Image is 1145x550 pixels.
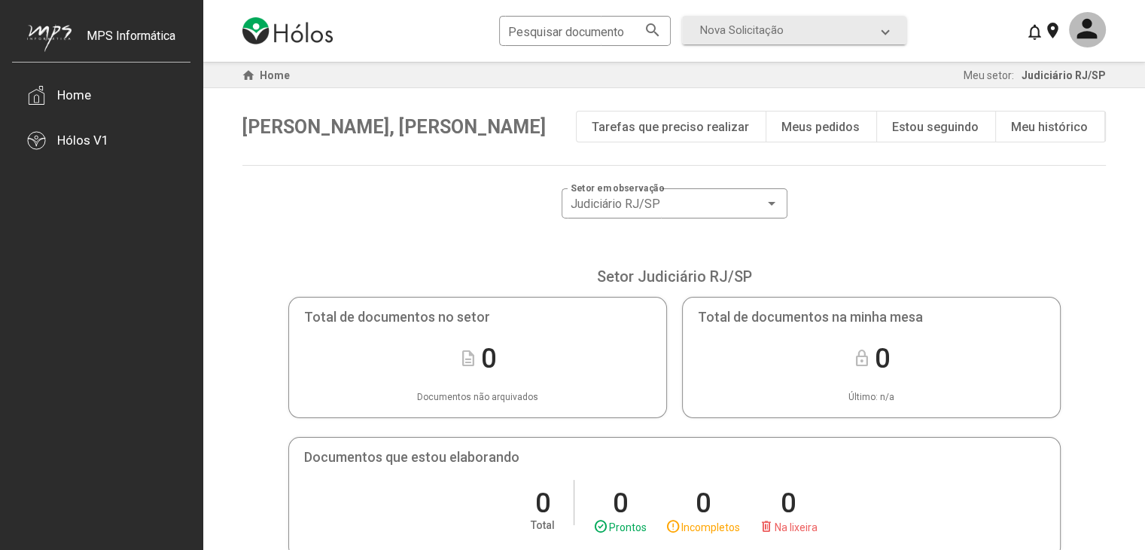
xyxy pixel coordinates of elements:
mat-icon: description [459,350,477,368]
mat-icon: search [644,20,662,38]
mat-icon: lock [853,350,871,368]
mat-icon: error [665,519,681,535]
div: MPS Informática [87,29,175,66]
div: 0 [875,343,890,374]
div: Home [57,87,91,102]
span: Judiciário RJ/SP [1022,69,1106,81]
span: Setor Judiciário RJ/SP [597,267,752,286]
div: 0 [696,487,711,519]
span: Último: n/a [848,392,894,402]
div: 0 [781,487,796,519]
span: Total de documentos no setor [304,309,490,325]
div: 0 [535,487,550,519]
mat-expansion-panel-header: Nova Solicitação [682,16,906,44]
img: mps-image-cropped.png [27,24,72,52]
div: 0 [613,487,628,519]
span: Documentos que estou elaborando [304,449,519,465]
span: Incompletos [665,519,740,535]
div: 0 [481,343,496,374]
span: Na lixeira [759,519,818,535]
span: Documentos não arquivados [417,392,538,402]
div: Tarefas que preciso realizar [592,120,749,134]
span: Home [260,69,290,81]
span: Total de documentos na minha mesa [698,309,923,325]
mat-icon: location_on [1043,21,1061,39]
mat-icon: home [239,66,257,84]
img: logo-holos.png [242,17,333,44]
mat-icon: check_circle_outline [593,519,609,535]
span: Meu setor: [964,69,1014,81]
div: Meu histórico [1011,120,1088,134]
span: Judiciário RJ/SP [571,197,660,211]
span: Prontos [593,519,647,535]
div: Meus pedidos [781,120,860,134]
div: Hólos V1 [57,133,109,148]
span: [PERSON_NAME], [PERSON_NAME] [242,116,546,138]
span: Nova Solicitação [700,23,784,37]
mat-icon: delete [759,519,775,535]
div: Estou seguindo [892,120,979,134]
span: Total [531,519,555,531]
